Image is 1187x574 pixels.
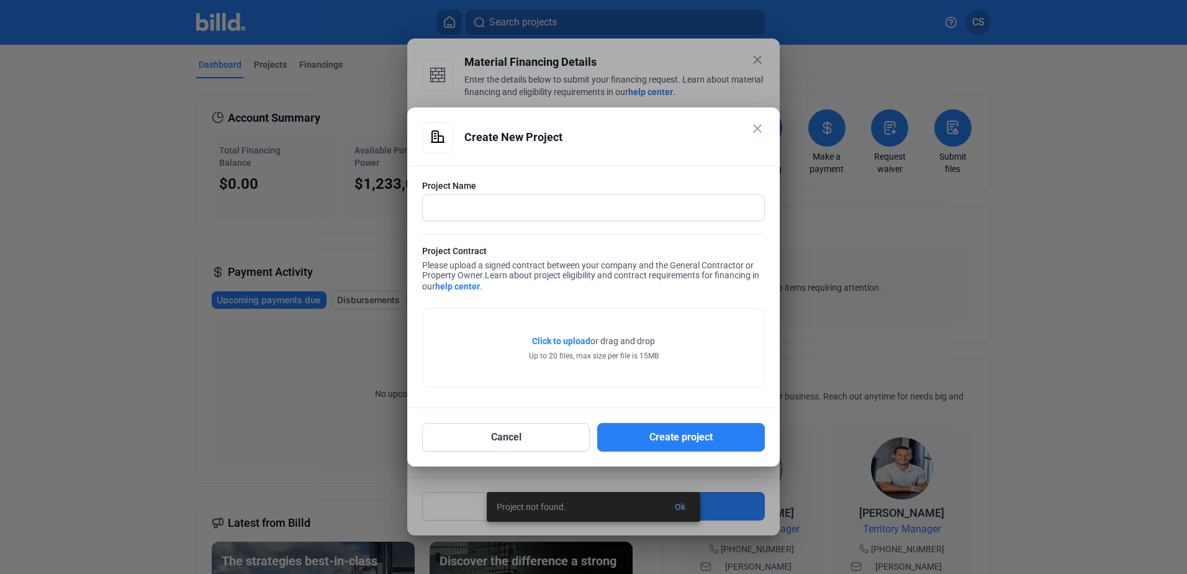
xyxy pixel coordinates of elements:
div: Project Contract [422,245,765,260]
button: Cancel [422,423,590,452]
div: Create New Project [464,122,765,152]
mat-icon: close [750,121,765,136]
span: Learn about project eligibility and contract requirements for financing in our . [422,270,759,291]
span: or drag and drop [590,335,655,347]
a: help center [435,281,480,291]
button: Create project [597,423,765,452]
div: Up to 20 files, max size per file is 15MB [529,350,659,362]
div: Project Name [422,180,765,192]
div: Please upload a signed contract between your company and the General Contractor or Property Owner. [422,245,765,296]
span: Click to upload [532,336,590,346]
